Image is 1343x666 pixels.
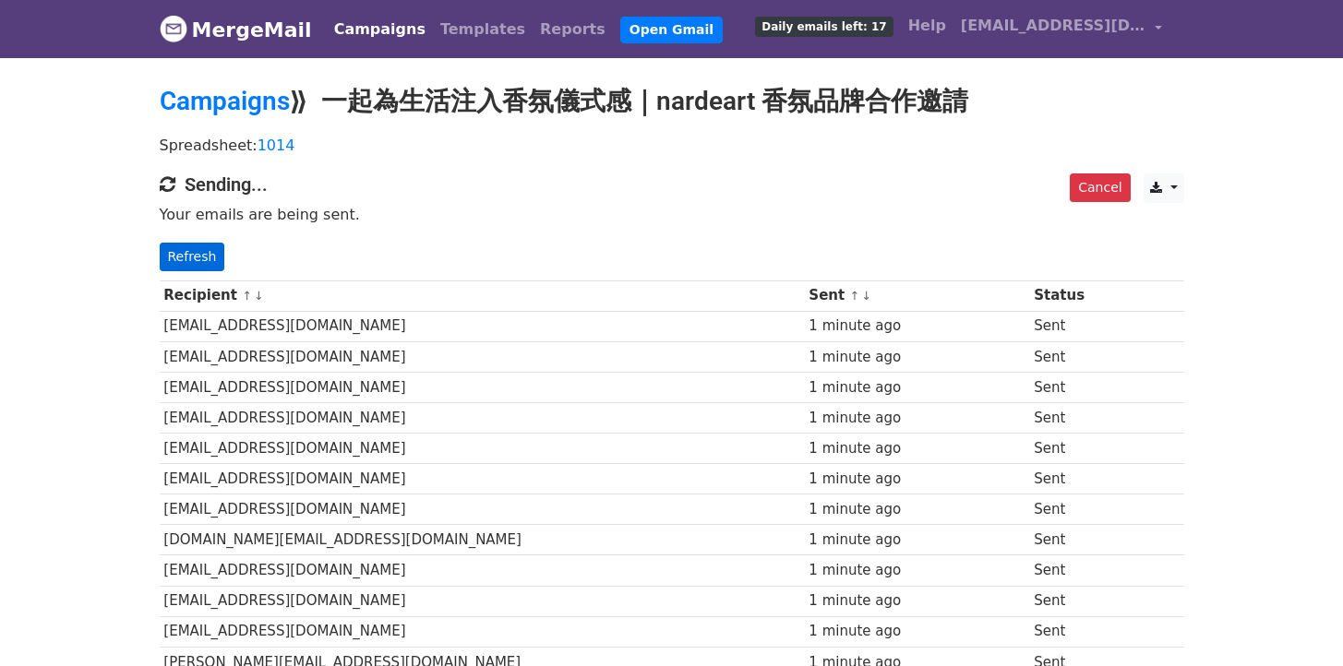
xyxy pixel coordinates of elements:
td: [DOMAIN_NAME][EMAIL_ADDRESS][DOMAIN_NAME] [160,525,805,555]
iframe: Chat Widget [1251,577,1343,666]
div: 1 minute ago [809,347,1025,368]
td: [EMAIL_ADDRESS][DOMAIN_NAME] [160,341,805,372]
td: Sent [1029,311,1109,341]
a: Campaigns [327,11,433,48]
td: [EMAIL_ADDRESS][DOMAIN_NAME] [160,464,805,494]
h2: ⟫ 一起為生活注入香氛儀式感｜nardeart 香氛品牌合作邀請 [160,86,1184,117]
th: Recipient [160,280,805,311]
span: [EMAIL_ADDRESS][DOMAIN_NAME] [961,15,1145,37]
td: [EMAIL_ADDRESS][DOMAIN_NAME] [160,586,805,616]
td: Sent [1029,555,1109,586]
div: 1 minute ago [809,408,1025,429]
a: 1014 [258,137,295,154]
a: ↑ [242,289,252,303]
td: Sent [1029,494,1109,525]
td: [EMAIL_ADDRESS][DOMAIN_NAME] [160,372,805,402]
div: 1 minute ago [809,590,1025,612]
td: Sent [1029,586,1109,616]
div: 1 minute ago [809,315,1025,337]
div: 1 minute ago [809,438,1025,459]
a: Daily emails left: 17 [748,7,900,44]
td: Sent [1029,341,1109,372]
div: 1 minute ago [809,469,1025,490]
td: Sent [1029,402,1109,433]
div: 1 minute ago [809,560,1025,581]
a: Templates [433,11,533,48]
th: Sent [805,280,1030,311]
p: Spreadsheet: [160,136,1184,155]
a: [EMAIL_ADDRESS][DOMAIN_NAME] [953,7,1169,51]
td: [EMAIL_ADDRESS][DOMAIN_NAME] [160,311,805,341]
div: 1 minute ago [809,621,1025,642]
th: Status [1029,280,1109,311]
td: Sent [1029,616,1109,647]
img: MergeMail logo [160,15,187,42]
span: Daily emails left: 17 [755,17,893,37]
td: Sent [1029,372,1109,402]
a: Refresh [160,243,225,271]
h4: Sending... [160,173,1184,196]
td: Sent [1029,434,1109,464]
td: [EMAIL_ADDRESS][DOMAIN_NAME] [160,616,805,647]
a: Help [901,7,953,44]
a: Reports [533,11,613,48]
a: MergeMail [160,10,312,49]
a: ↓ [254,289,264,303]
div: 1 minute ago [809,499,1025,520]
a: Cancel [1070,173,1130,202]
td: [EMAIL_ADDRESS][DOMAIN_NAME] [160,494,805,525]
a: ↑ [849,289,859,303]
td: Sent [1029,464,1109,494]
p: Your emails are being sent. [160,205,1184,224]
td: [EMAIL_ADDRESS][DOMAIN_NAME] [160,434,805,464]
td: [EMAIL_ADDRESS][DOMAIN_NAME] [160,555,805,586]
a: ↓ [861,289,871,303]
td: Sent [1029,525,1109,555]
td: [EMAIL_ADDRESS][DOMAIN_NAME] [160,402,805,433]
a: Campaigns [160,86,290,116]
a: Open Gmail [620,17,723,43]
div: 1 minute ago [809,529,1025,551]
div: 1 minute ago [809,377,1025,398]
